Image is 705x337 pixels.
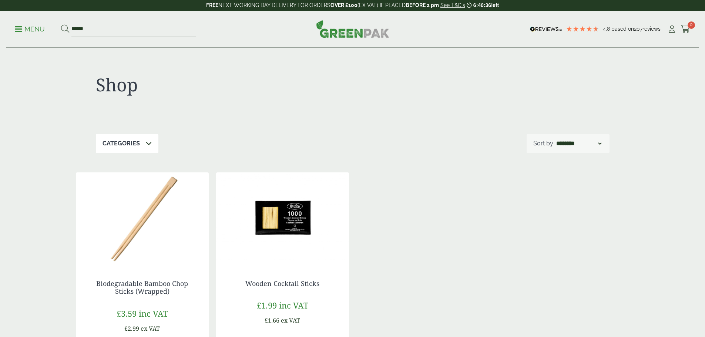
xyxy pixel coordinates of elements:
img: 10330.23P-High [76,172,209,265]
span: 4.8 [603,26,611,32]
span: 207 [634,26,642,32]
img: REVIEWS.io [530,27,562,32]
span: reviews [642,26,661,32]
span: £1.99 [257,300,277,311]
span: £1.66 [265,316,279,324]
a: Menu [15,25,45,32]
div: 4.79 Stars [566,26,599,32]
a: Biodegradable Bamboo Chop Sticks (Wrapped) [96,279,188,296]
p: Menu [15,25,45,34]
span: £2.99 [124,324,139,333]
span: Based on [611,26,634,32]
span: inc VAT [279,300,308,311]
span: left [491,2,499,8]
span: £3.59 [117,308,137,319]
span: inc VAT [139,308,168,319]
a: See T&C's [440,2,465,8]
span: 6:40:36 [473,2,491,8]
strong: BEFORE 2 pm [406,2,439,8]
strong: FREE [206,2,218,8]
h1: Shop [96,74,353,95]
p: Sort by [533,139,553,148]
span: ex VAT [141,324,160,333]
i: My Account [667,26,677,33]
span: 0 [688,21,695,29]
span: ex VAT [281,316,300,324]
img: GreenPak Supplies [316,20,389,38]
i: Cart [681,26,690,33]
img: Wooden Cocktail Sticks-0 [216,172,349,265]
strong: OVER £100 [330,2,357,8]
a: Wooden Cocktail Sticks [245,279,319,288]
a: 0 [681,24,690,35]
select: Shop order [555,139,603,148]
p: Categories [103,139,140,148]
